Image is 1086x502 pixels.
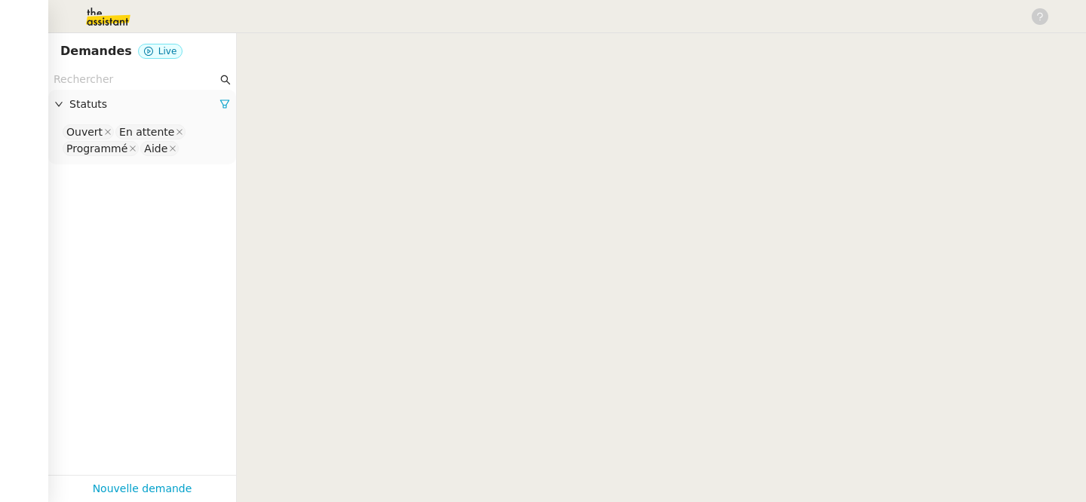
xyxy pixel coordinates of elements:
[66,125,103,139] div: Ouvert
[140,141,179,156] nz-select-item: Aide
[119,125,174,139] div: En attente
[63,141,139,156] nz-select-item: Programmé
[48,90,236,119] div: Statuts
[158,46,177,57] span: Live
[54,71,217,88] input: Rechercher
[66,142,127,155] div: Programmé
[69,96,219,113] span: Statuts
[93,480,192,497] a: Nouvelle demande
[60,41,132,62] nz-page-header-title: Demandes
[63,124,114,139] nz-select-item: Ouvert
[144,142,167,155] div: Aide
[115,124,186,139] nz-select-item: En attente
